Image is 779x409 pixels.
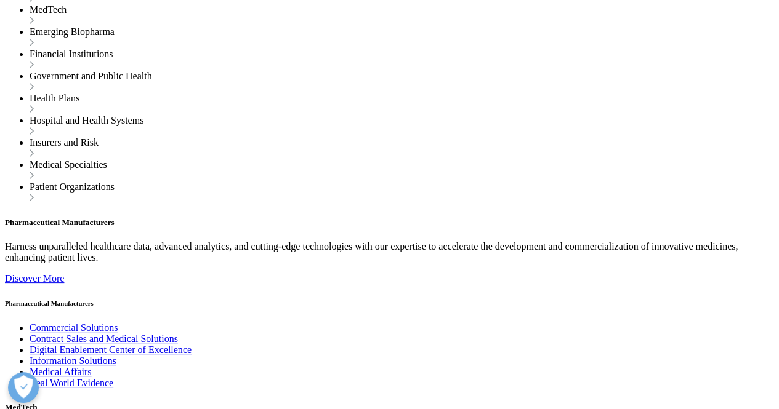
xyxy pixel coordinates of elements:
[30,378,113,388] a: Real World Evidence
[30,137,774,159] li: Insurers and Risk
[30,159,774,181] li: Medical Specialties
[30,344,192,355] a: Digital Enablement Center of Excellence
[5,241,774,263] p: Harness unparalleled healthcare data, advanced analytics, and cutting-edge technologies with our ...
[5,273,64,284] a: Discover More
[30,333,178,344] a: Contract Sales and Medical Solutions
[30,71,774,93] li: Government and Public Health
[8,372,39,403] button: Open Preferences
[30,4,774,26] li: MedTech
[5,218,774,228] h5: Pharmaceutical Manufacturers
[30,93,774,115] li: Health Plans
[5,300,774,307] h6: Pharmaceutical Manufacturers
[30,181,774,204] li: Patient Organizations
[30,49,774,71] li: Financial Institutions
[30,26,774,49] li: Emerging Biopharma
[30,322,118,333] a: Commercial Solutions
[30,367,92,377] a: Medical Affairs
[30,355,116,366] a: Information Solutions
[30,115,774,137] li: Hospital and Health Systems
